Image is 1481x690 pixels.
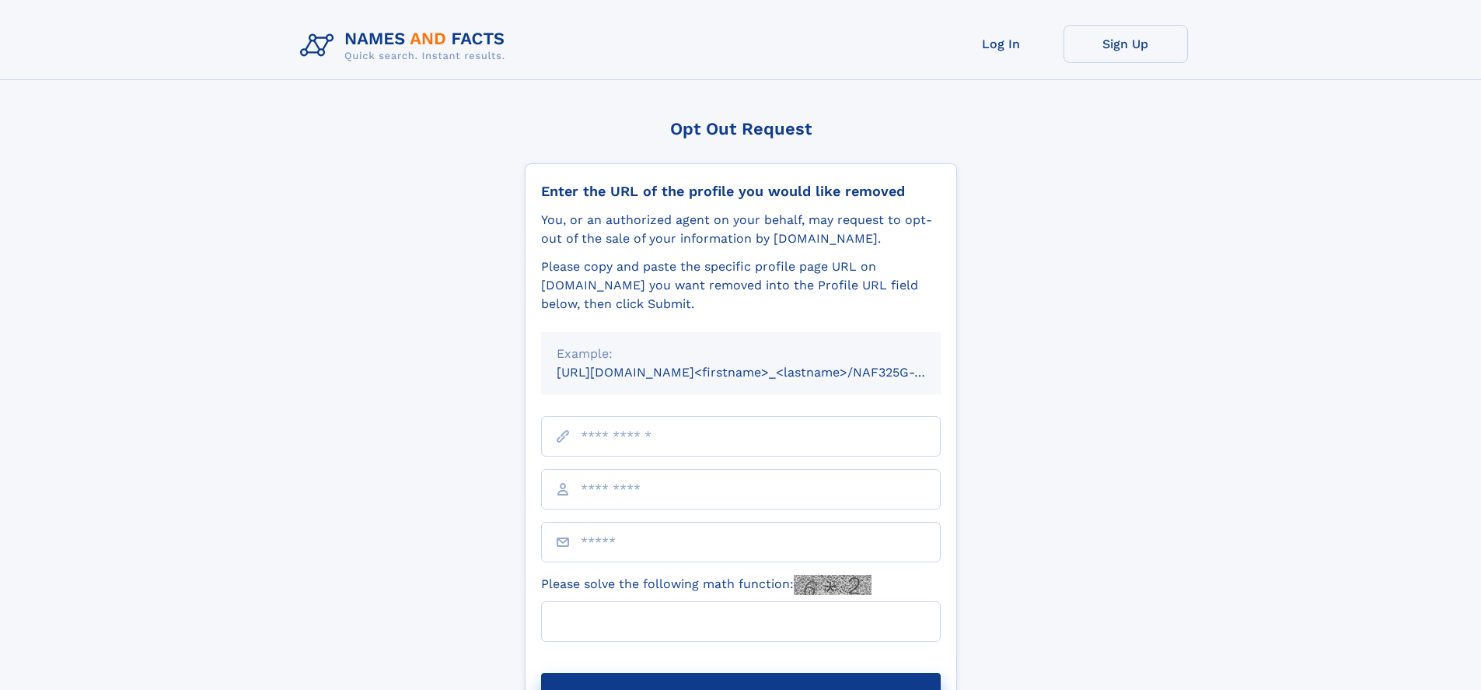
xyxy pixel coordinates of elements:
[525,119,957,138] div: Opt Out Request
[294,25,518,67] img: Logo Names and Facts
[557,365,970,380] small: [URL][DOMAIN_NAME]<firstname>_<lastname>/NAF325G-xxxxxxxx
[541,575,871,595] label: Please solve the following math function:
[541,257,941,313] div: Please copy and paste the specific profile page URL on [DOMAIN_NAME] you want removed into the Pr...
[557,345,925,363] div: Example:
[541,211,941,248] div: You, or an authorized agent on your behalf, may request to opt-out of the sale of your informatio...
[1064,25,1188,63] a: Sign Up
[939,25,1064,63] a: Log In
[541,183,941,200] div: Enter the URL of the profile you would like removed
